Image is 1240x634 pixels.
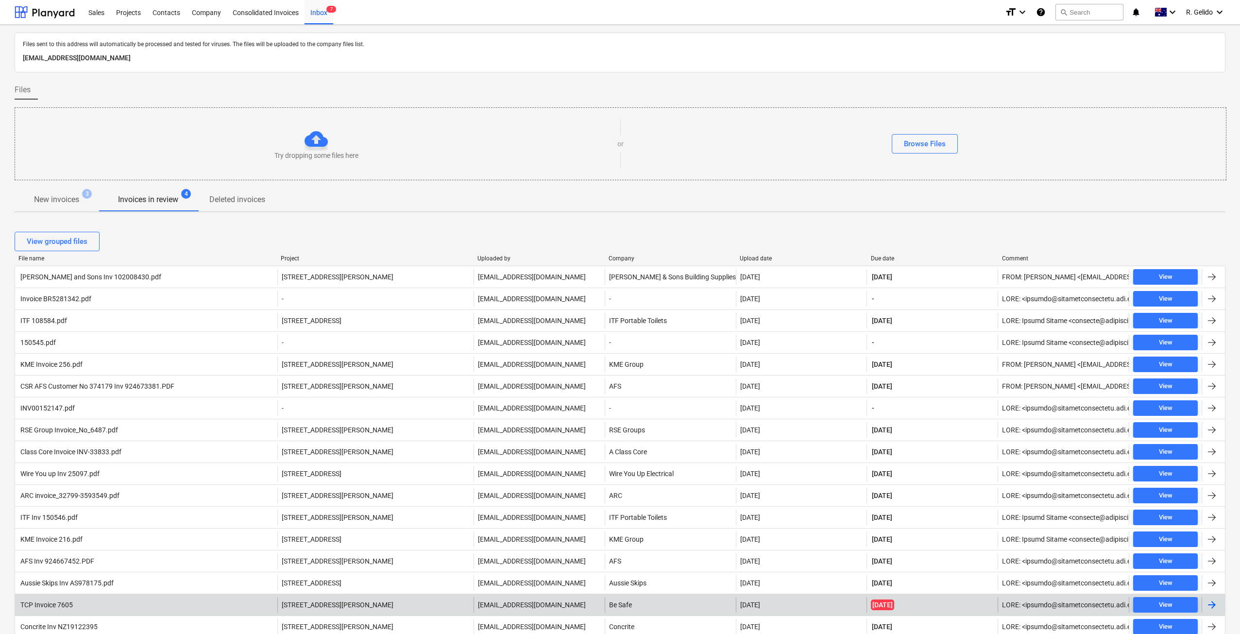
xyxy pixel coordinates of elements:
button: View [1133,553,1198,569]
p: Invoices in review [118,194,178,206]
div: ITF Portable Toilets [605,313,736,328]
button: View grouped files [15,232,100,251]
span: 27 Glenarvon Street, Strathfield [282,317,341,325]
button: View [1133,466,1198,481]
div: [DATE] [740,339,760,346]
div: AFS Inv 924667452.PDF [19,557,94,565]
span: [DATE] [871,491,893,500]
div: - [605,400,736,416]
p: [EMAIL_ADDRESS][DOMAIN_NAME] [478,600,586,610]
span: 8 Chapman Street, Gladesville [282,382,393,390]
span: 7 [326,6,336,13]
div: ITF Inv 150546.pdf [19,514,78,521]
div: CSR AFS Customer No 374179 Inv 924673381.PDF [19,382,174,390]
p: [EMAIL_ADDRESS][DOMAIN_NAME] [478,578,586,588]
div: [DATE] [740,273,760,281]
div: View [1159,272,1172,283]
div: [PERSON_NAME] & Sons Building Supplies [605,269,736,285]
span: Files [15,84,31,96]
div: AFS [605,553,736,569]
span: - [282,404,284,412]
div: Wire You Up Electrical [605,466,736,481]
iframe: Chat Widget [1191,587,1240,634]
p: New invoices [34,194,79,206]
div: Browse Files [904,137,946,150]
span: 3 Emmerick Street, Lilyfield [282,426,393,434]
div: View [1159,425,1172,436]
div: RSE Group Invoice_No_6487.pdf [19,426,118,434]
div: View [1159,403,1172,414]
div: View [1159,512,1172,523]
span: [DATE] [871,600,894,610]
p: Files sent to this address will automatically be processed and tested for viruses. The files will... [23,41,1217,49]
i: format_size [1005,6,1017,18]
span: 8 Chapman Street, Gladesville [282,623,393,631]
p: [EMAIL_ADDRESS][DOMAIN_NAME] [478,360,586,369]
div: Invoice BR5281342.pdf [19,295,91,303]
div: KME Group [605,357,736,372]
span: 3 Emmerick Street, Lilyfield [282,448,393,456]
span: [DATE] [871,381,893,391]
div: View [1159,468,1172,480]
div: [DATE] [740,557,760,565]
div: - [605,291,736,307]
button: View [1133,335,1198,350]
div: View [1159,490,1172,501]
p: [EMAIL_ADDRESS][DOMAIN_NAME] [478,513,586,522]
div: [DATE] [740,601,760,609]
div: View [1159,446,1172,458]
span: 127 High Street, Willoughby East [282,360,393,368]
div: Upload date [740,255,863,262]
span: 127 High Street, Willoughby East [282,601,393,609]
p: [EMAIL_ADDRESS][DOMAIN_NAME] [478,272,586,282]
div: - [605,335,736,350]
i: keyboard_arrow_down [1167,6,1178,18]
p: [EMAIL_ADDRESS][DOMAIN_NAME] [478,381,586,391]
div: [DATE] [740,295,760,303]
span: [DATE] [871,578,893,588]
span: [DATE] [871,556,893,566]
span: [DATE] [871,316,893,326]
div: View [1159,315,1172,326]
button: View [1133,291,1198,307]
div: [DATE] [740,404,760,412]
button: View [1133,357,1198,372]
p: [EMAIL_ADDRESS][DOMAIN_NAME] [478,425,586,435]
span: - [871,338,875,347]
button: View [1133,597,1198,613]
div: [DATE] [740,535,760,543]
p: [EMAIL_ADDRESS][DOMAIN_NAME] [478,622,586,632]
p: Deleted invoices [209,194,265,206]
button: View [1133,422,1198,438]
span: - [871,294,875,304]
span: [DATE] [871,360,893,369]
div: [DATE] [740,360,760,368]
div: Company [609,255,732,262]
button: View [1133,400,1198,416]
div: Aussie Skips Inv AS978175.pdf [19,579,114,587]
span: 3 [82,189,92,199]
div: View [1159,359,1172,370]
span: 16 Riverside Ave Putney [282,535,341,543]
p: Try dropping some files here [274,151,358,160]
span: 4 [181,189,191,199]
div: ARC [605,488,736,503]
div: View [1159,621,1172,633]
span: [DATE] [871,469,893,479]
p: [EMAIL_ADDRESS][DOMAIN_NAME] [23,52,1217,64]
div: View [1159,578,1172,589]
div: [DATE] [740,514,760,521]
div: [DATE] [740,492,760,499]
span: 16 Riverside Ave Putney [282,470,341,478]
div: View grouped files [27,235,87,248]
div: [DATE] [740,448,760,456]
button: Browse Files [892,134,958,154]
div: 150545.pdf [19,339,56,346]
div: KME Invoice 216.pdf [19,535,83,543]
p: [EMAIL_ADDRESS][DOMAIN_NAME] [478,556,586,566]
div: Class Core Invoice INV-33833.pdf [19,448,121,456]
p: [EMAIL_ADDRESS][DOMAIN_NAME] [478,447,586,457]
p: or [617,139,624,149]
div: TCP Invoice 7605 [19,601,73,609]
